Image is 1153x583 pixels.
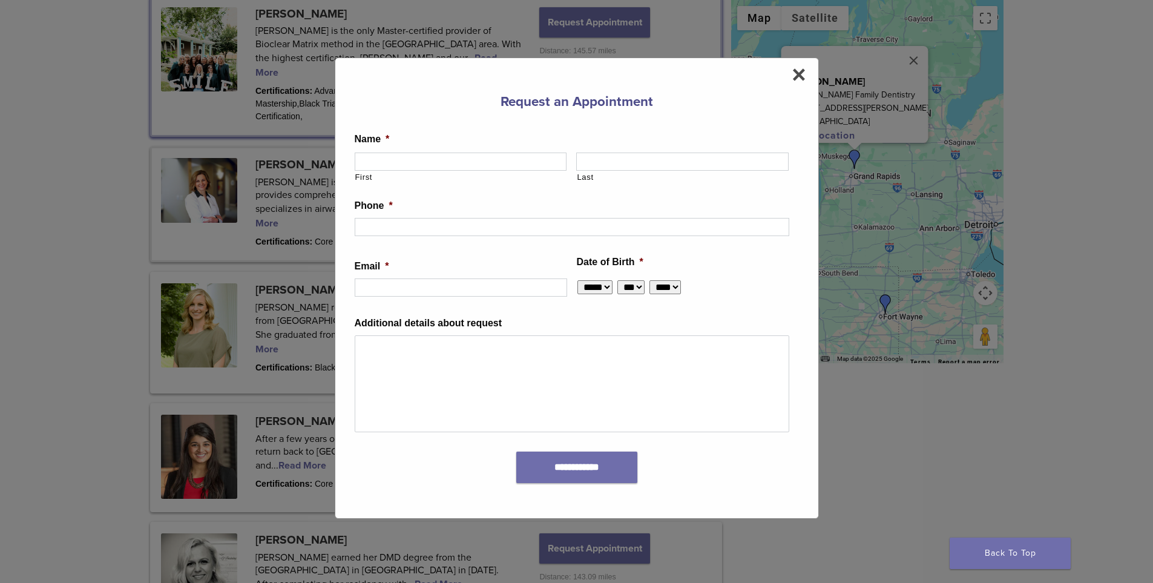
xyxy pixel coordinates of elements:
[355,133,390,146] label: Name
[355,260,389,273] label: Email
[792,62,806,87] span: ×
[950,538,1071,569] a: Back To Top
[577,171,789,183] label: Last
[577,256,643,269] label: Date of Birth
[355,200,393,212] label: Phone
[355,171,567,183] label: First
[355,87,799,116] h3: Request an Appointment
[355,317,502,330] label: Additional details about request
